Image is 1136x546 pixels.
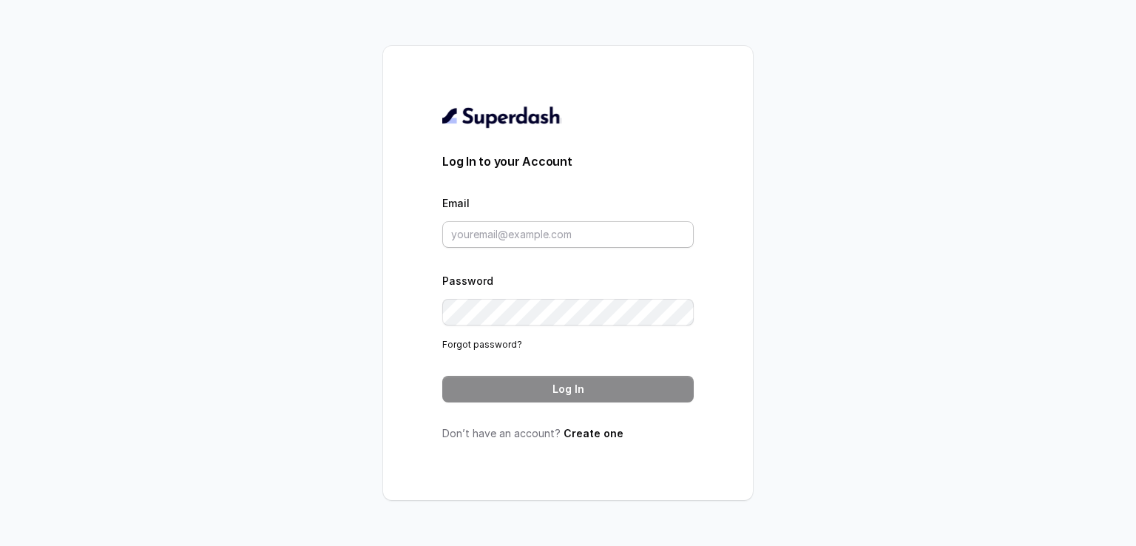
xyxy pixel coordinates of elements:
[442,197,470,209] label: Email
[442,274,493,287] label: Password
[442,152,694,170] h3: Log In to your Account
[564,427,623,439] a: Create one
[442,426,694,441] p: Don’t have an account?
[442,105,561,129] img: light.svg
[442,339,522,350] a: Forgot password?
[442,221,694,248] input: youremail@example.com
[442,376,694,402] button: Log In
